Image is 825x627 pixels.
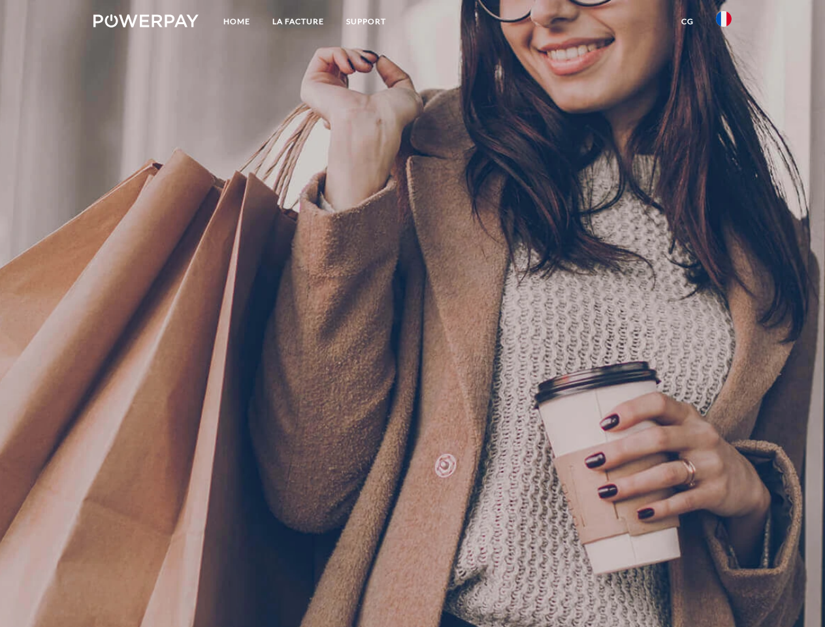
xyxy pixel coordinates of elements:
[261,10,335,33] a: LA FACTURE
[212,10,261,33] a: Home
[335,10,397,33] a: Support
[716,11,732,27] img: fr
[670,10,705,33] a: CG
[93,14,199,27] img: logo-powerpay-white.svg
